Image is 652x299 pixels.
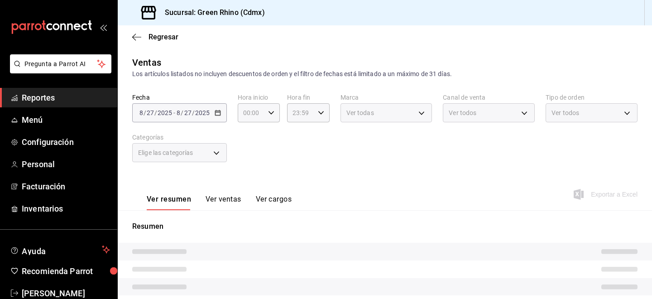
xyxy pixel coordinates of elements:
span: Ver todas [346,108,374,117]
span: Ver todos [449,108,476,117]
label: Canal de venta [443,94,535,101]
span: Pregunta a Parrot AI [24,59,97,69]
span: Configuración [22,136,110,148]
label: Categorías [132,134,227,140]
button: Pregunta a Parrot AI [10,54,111,73]
span: Ver todos [551,108,579,117]
span: Personal [22,158,110,170]
label: Hora inicio [238,94,280,101]
span: Facturación [22,180,110,193]
div: Los artículos listados no incluyen descuentos de orden y el filtro de fechas está limitado a un m... [132,69,638,79]
input: -- [146,109,154,116]
span: / [181,109,183,116]
label: Marca [340,94,432,101]
span: Inventarios [22,203,110,215]
input: -- [176,109,181,116]
div: Ventas [132,56,161,69]
h3: Sucursal: Green Rhino (Cdmx) [158,7,265,18]
button: Ver ventas [206,195,241,210]
button: Regresar [132,33,178,41]
span: Ayuda [22,244,98,255]
button: Ver cargos [256,195,292,210]
a: Pregunta a Parrot AI [6,66,111,75]
input: ---- [157,109,173,116]
span: / [192,109,195,116]
input: -- [139,109,144,116]
label: Hora fin [287,94,329,101]
button: open_drawer_menu [100,24,107,31]
input: -- [184,109,192,116]
span: Regresar [149,33,178,41]
p: Resumen [132,221,638,232]
label: Fecha [132,94,227,101]
span: / [154,109,157,116]
button: Ver resumen [147,195,191,210]
span: - [173,109,175,116]
input: ---- [195,109,210,116]
label: Tipo de orden [546,94,638,101]
div: navigation tabs [147,195,292,210]
span: Menú [22,114,110,126]
span: / [144,109,146,116]
span: Reportes [22,92,110,104]
span: Elige las categorías [138,148,193,157]
span: Recomienda Parrot [22,265,110,277]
